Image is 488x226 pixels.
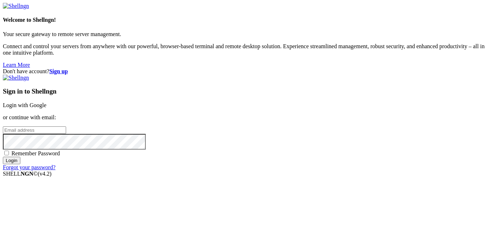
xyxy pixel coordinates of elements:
div: Don't have account? [3,68,485,75]
span: Remember Password [11,150,60,156]
p: or continue with email: [3,114,485,121]
span: SHELL © [3,171,51,177]
input: Login [3,157,20,164]
img: Shellngn [3,3,29,9]
a: Forgot your password? [3,164,55,170]
b: NGN [21,171,34,177]
a: Login with Google [3,102,46,108]
p: Your secure gateway to remote server management. [3,31,485,37]
span: 4.2.0 [38,171,52,177]
h3: Sign in to Shellngn [3,87,485,95]
img: Shellngn [3,75,29,81]
input: Remember Password [4,151,9,155]
p: Connect and control your servers from anywhere with our powerful, browser-based terminal and remo... [3,43,485,56]
a: Sign up [49,68,68,74]
a: Learn More [3,62,30,68]
input: Email address [3,126,66,134]
h4: Welcome to Shellngn! [3,17,485,23]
